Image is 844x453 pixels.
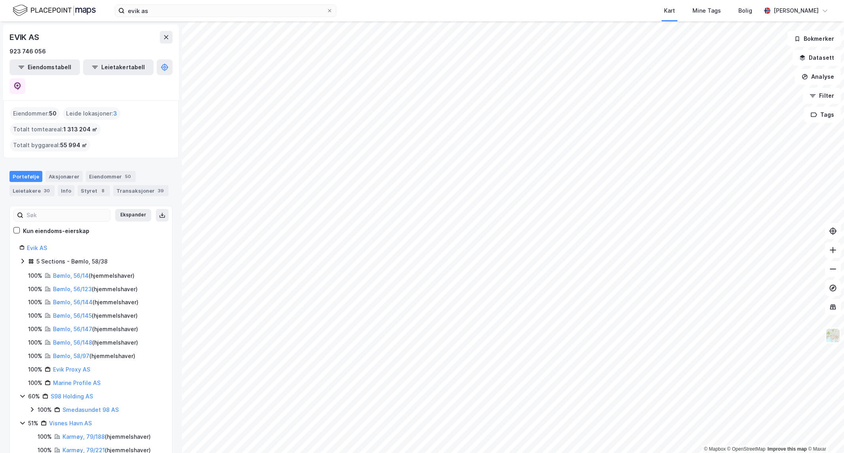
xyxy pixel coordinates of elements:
[28,351,42,361] div: 100%
[53,379,101,386] a: Marine Profile AS
[63,432,151,442] div: ( hjemmelshaver )
[53,272,89,279] a: Bømlo, 56/14
[86,171,136,182] div: Eiendommer
[795,69,841,85] button: Analyse
[28,311,42,320] div: 100%
[78,185,110,196] div: Styret
[53,338,138,347] div: ( hjemmelshaver )
[9,185,55,196] div: Leietakere
[53,339,92,346] a: Bømlo, 56/148
[38,405,52,415] div: 100%
[28,365,42,374] div: 100%
[10,139,90,152] div: Totalt byggareal :
[53,311,138,320] div: ( hjemmelshaver )
[53,326,92,332] a: Bømlo, 56/147
[53,284,138,294] div: ( hjemmelshaver )
[53,299,93,305] a: Bømlo, 56/144
[115,209,151,222] button: Ekspander
[38,432,52,442] div: 100%
[125,5,326,17] input: Søk på adresse, matrikkel, gårdeiere, leietakere eller personer
[49,420,92,426] a: Visnes Havn AS
[9,171,42,182] div: Portefølje
[113,185,169,196] div: Transaksjoner
[28,271,42,281] div: 100%
[42,187,51,195] div: 30
[83,59,154,75] button: Leietakertabell
[63,125,97,134] span: 1 313 204 ㎡
[704,446,726,452] a: Mapbox
[793,50,841,66] button: Datasett
[10,107,60,120] div: Eiendommer :
[825,328,840,343] img: Z
[9,47,46,56] div: 923 746 056
[28,324,42,334] div: 100%
[113,109,117,118] span: 3
[28,298,42,307] div: 100%
[774,6,819,15] div: [PERSON_NAME]
[804,107,841,123] button: Tags
[60,140,87,150] span: 55 994 ㎡
[28,338,42,347] div: 100%
[51,393,93,400] a: S98 Holding AS
[10,123,101,136] div: Totalt tomteareal :
[692,6,721,15] div: Mine Tags
[28,419,38,428] div: 51%
[9,31,41,44] div: EVIK AS
[63,107,120,120] div: Leide lokasjoner :
[53,353,89,359] a: Bømlo, 58/97
[49,109,57,118] span: 50
[787,31,841,47] button: Bokmerker
[804,415,844,453] iframe: Chat Widget
[53,286,92,292] a: Bømlo, 56/123
[53,324,138,334] div: ( hjemmelshaver )
[63,406,119,413] a: Smedasundet 98 AS
[23,226,89,236] div: Kun eiendoms-eierskap
[768,446,807,452] a: Improve this map
[58,185,74,196] div: Info
[23,209,110,221] input: Søk
[664,6,675,15] div: Kart
[804,415,844,453] div: Kontrollprogram for chat
[53,312,92,319] a: Bømlo, 56/145
[53,271,135,281] div: ( hjemmelshaver )
[36,257,108,266] div: 5 Sections - Bømlo, 58/38
[727,446,766,452] a: OpenStreetMap
[27,245,47,251] a: Evik AS
[156,187,165,195] div: 39
[46,171,83,182] div: Aksjonærer
[13,4,96,17] img: logo.f888ab2527a4732fd821a326f86c7f29.svg
[53,298,138,307] div: ( hjemmelshaver )
[99,187,107,195] div: 8
[63,433,105,440] a: Karmøy, 79/188
[9,59,80,75] button: Eiendomstabell
[803,88,841,104] button: Filter
[28,378,42,388] div: 100%
[28,284,42,294] div: 100%
[123,172,133,180] div: 50
[28,392,40,401] div: 60%
[738,6,752,15] div: Bolig
[53,366,90,373] a: Evik Proxy AS
[53,351,135,361] div: ( hjemmelshaver )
